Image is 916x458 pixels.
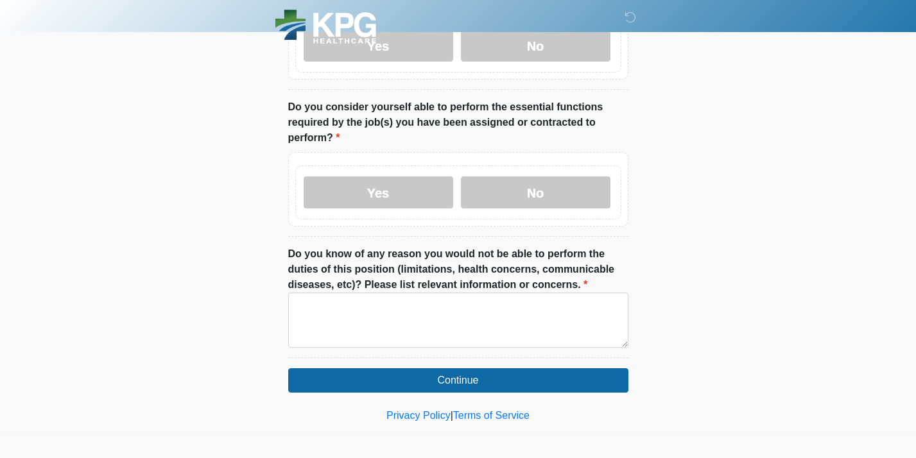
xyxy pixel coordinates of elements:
[304,176,453,208] label: Yes
[386,410,451,421] a: Privacy Policy
[288,99,628,146] label: Do you consider yourself able to perform the essential functions required by the job(s) you have ...
[451,410,453,421] a: |
[461,176,610,208] label: No
[275,10,376,44] img: KPG Healthcare Logo
[453,410,530,421] a: Terms of Service
[288,246,628,293] label: Do you know of any reason you would not be able to perform the duties of this position (limitatio...
[288,368,628,393] button: Continue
